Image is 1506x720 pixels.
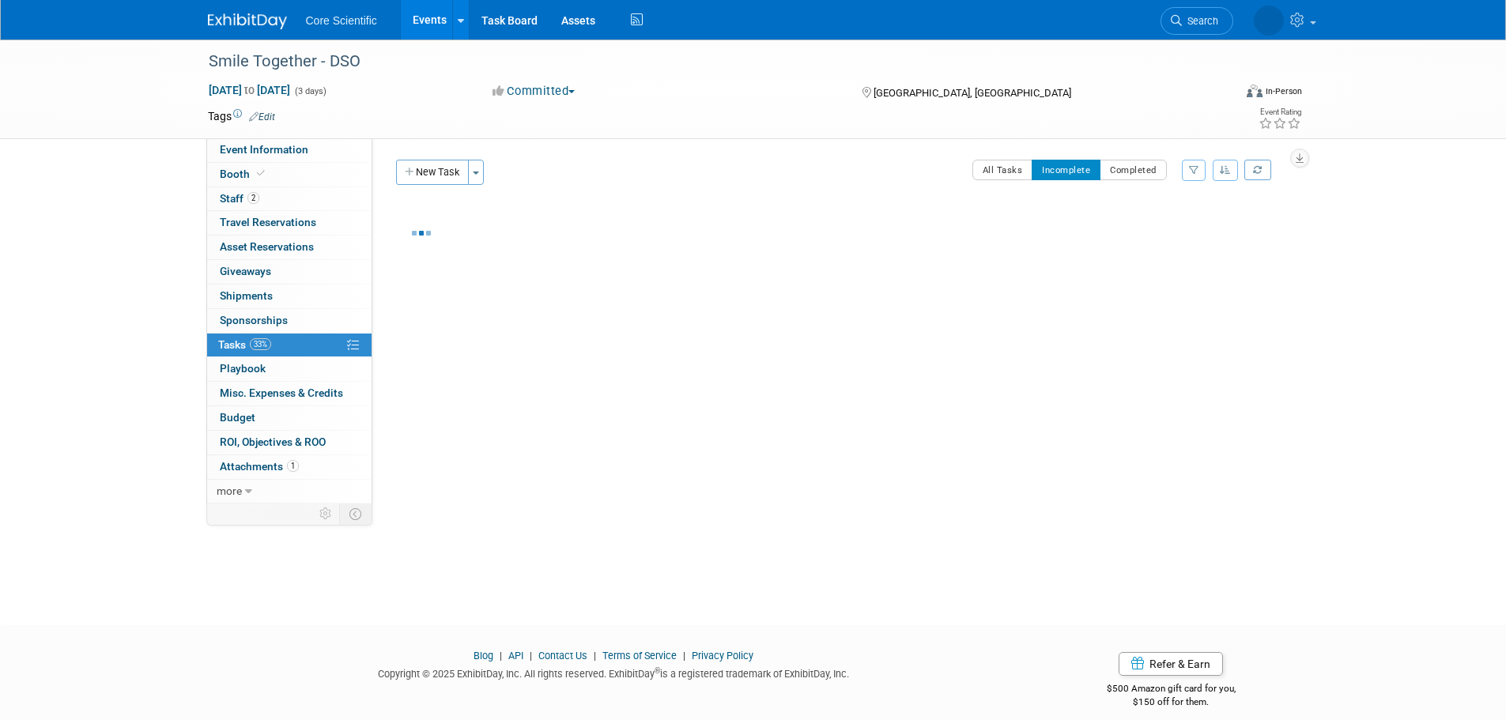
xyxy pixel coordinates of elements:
[1119,652,1223,676] a: Refer & Earn
[207,187,372,211] a: Staff2
[218,338,271,351] span: Tasks
[692,650,753,662] a: Privacy Policy
[1265,85,1302,97] div: In-Person
[1254,6,1284,36] img: Alyona Yurchenko
[526,650,536,662] span: |
[207,382,372,405] a: Misc. Expenses & Credits
[655,666,660,675] sup: ®
[538,650,587,662] a: Contact Us
[1247,85,1263,97] img: Format-Inperson.png
[257,169,265,178] i: Booth reservation complete
[220,460,299,473] span: Attachments
[220,265,271,277] span: Giveaways
[220,289,273,302] span: Shipments
[207,455,372,479] a: Attachments1
[1100,160,1167,180] button: Completed
[208,13,287,29] img: ExhibitDay
[242,84,257,96] span: to
[207,431,372,454] a: ROI, Objectives & ROO
[220,435,326,448] span: ROI, Objectives & ROO
[874,87,1071,99] span: [GEOGRAPHIC_DATA], [GEOGRAPHIC_DATA]
[312,503,340,524] td: Personalize Event Tab Strip
[220,411,255,424] span: Budget
[220,168,268,180] span: Booth
[207,406,372,430] a: Budget
[220,143,308,156] span: Event Information
[287,460,299,472] span: 1
[220,192,259,205] span: Staff
[220,362,266,375] span: Playbook
[217,484,242,497] span: more
[207,309,372,333] a: Sponsorships
[602,650,677,662] a: Terms of Service
[412,231,431,236] img: loading...
[496,650,506,662] span: |
[249,111,275,123] a: Edit
[207,236,372,259] a: Asset Reservations
[339,503,372,524] td: Toggle Event Tabs
[1244,160,1271,180] a: Refresh
[220,216,316,228] span: Travel Reservations
[208,108,275,124] td: Tags
[203,47,1210,76] div: Smile Together - DSO
[474,650,493,662] a: Blog
[1259,108,1301,116] div: Event Rating
[1140,82,1303,106] div: Event Format
[487,83,581,100] button: Committed
[590,650,600,662] span: |
[1161,7,1233,35] a: Search
[250,338,271,350] span: 33%
[208,83,291,97] span: [DATE] [DATE]
[207,163,372,187] a: Booth
[972,160,1033,180] button: All Tasks
[396,160,469,185] button: New Task
[207,285,372,308] a: Shipments
[1044,672,1299,708] div: $500 Amazon gift card for you,
[293,86,326,96] span: (3 days)
[207,211,372,235] a: Travel Reservations
[508,650,523,662] a: API
[207,334,372,357] a: Tasks33%
[247,192,259,204] span: 2
[220,240,314,253] span: Asset Reservations
[207,357,372,381] a: Playbook
[208,663,1021,681] div: Copyright © 2025 ExhibitDay, Inc. All rights reserved. ExhibitDay is a registered trademark of Ex...
[1182,15,1218,27] span: Search
[207,480,372,503] a: more
[207,138,372,162] a: Event Information
[207,260,372,284] a: Giveaways
[220,314,288,326] span: Sponsorships
[1032,160,1100,180] button: Incomplete
[220,386,343,399] span: Misc. Expenses & Credits
[1044,695,1299,709] div: $150 off for them.
[306,14,377,27] span: Core Scientific
[679,650,689,662] span: |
